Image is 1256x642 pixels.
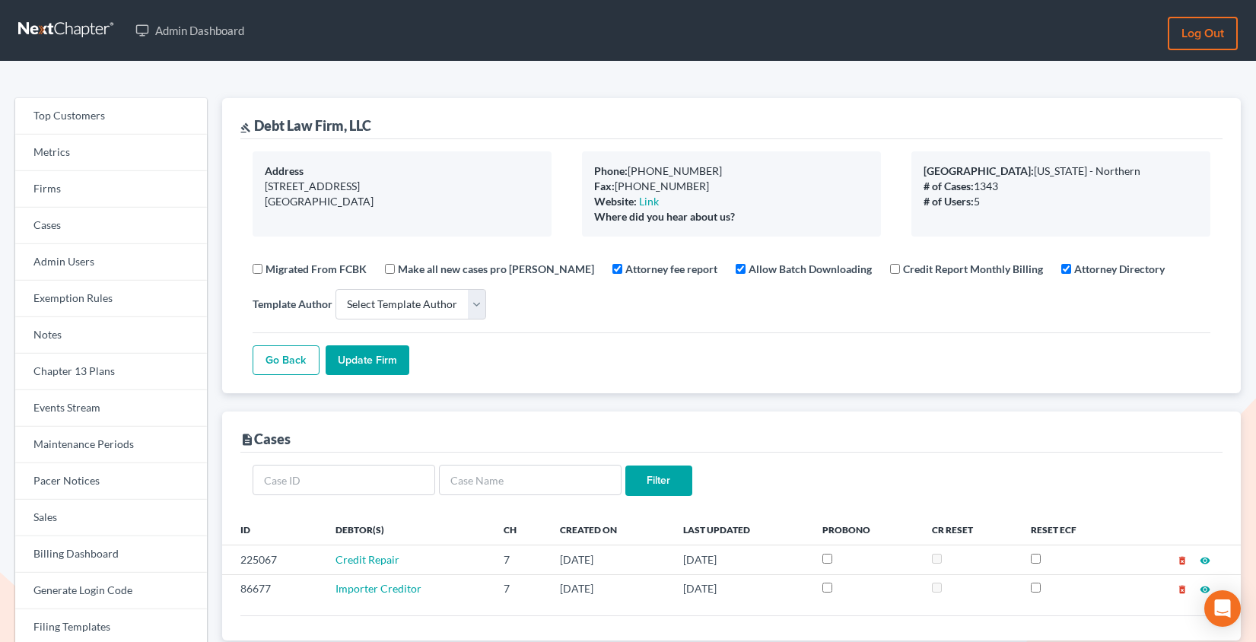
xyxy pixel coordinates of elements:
[924,164,1034,177] b: [GEOGRAPHIC_DATA]:
[15,208,207,244] a: Cases
[15,244,207,281] a: Admin Users
[671,514,809,545] th: Last Updated
[903,261,1043,277] label: Credit Report Monthly Billing
[594,210,735,223] b: Where did you hear about us?
[15,573,207,609] a: Generate Login Code
[240,433,254,447] i: description
[924,179,1198,194] div: 1343
[594,195,637,208] b: Website:
[924,194,1198,209] div: 5
[1168,17,1238,50] a: Log out
[240,116,371,135] div: Debt Law Firm, LLC
[924,180,974,192] b: # of Cases:
[335,553,399,566] a: Credit Repair
[265,194,539,209] div: [GEOGRAPHIC_DATA]
[253,345,320,376] a: Go Back
[924,164,1198,179] div: [US_STATE] - Northern
[222,514,324,545] th: ID
[671,545,809,574] td: [DATE]
[625,466,692,496] input: Filter
[15,98,207,135] a: Top Customers
[491,514,548,545] th: Ch
[548,545,671,574] td: [DATE]
[1200,553,1210,566] a: visibility
[491,574,548,603] td: 7
[491,545,548,574] td: 7
[128,17,252,44] a: Admin Dashboard
[222,574,324,603] td: 86677
[265,179,539,194] div: [STREET_ADDRESS]
[240,122,251,133] i: gavel
[15,354,207,390] a: Chapter 13 Plans
[15,427,207,463] a: Maintenance Periods
[1177,553,1188,566] a: delete_forever
[15,390,207,427] a: Events Stream
[15,536,207,573] a: Billing Dashboard
[326,345,409,376] input: Update Firm
[335,582,421,595] a: Importer Creditor
[1177,555,1188,566] i: delete_forever
[222,545,324,574] td: 225067
[15,500,207,536] a: Sales
[639,195,659,208] a: Link
[548,574,671,603] td: [DATE]
[1177,584,1188,595] i: delete_forever
[265,164,304,177] b: Address
[15,463,207,500] a: Pacer Notices
[1019,514,1125,545] th: Reset ECF
[594,164,869,179] div: [PHONE_NUMBER]
[439,465,622,495] input: Case Name
[253,465,435,495] input: Case ID
[15,171,207,208] a: Firms
[810,514,920,545] th: ProBono
[253,296,332,312] label: Template Author
[548,514,671,545] th: Created On
[594,179,869,194] div: [PHONE_NUMBER]
[594,164,628,177] b: Phone:
[749,261,872,277] label: Allow Batch Downloading
[240,430,291,448] div: Cases
[920,514,1019,545] th: CR Reset
[398,261,594,277] label: Make all new cases pro [PERSON_NAME]
[1200,582,1210,595] a: visibility
[1177,582,1188,595] a: delete_forever
[323,514,491,545] th: Debtor(s)
[15,317,207,354] a: Notes
[924,195,974,208] b: # of Users:
[594,180,615,192] b: Fax:
[266,261,367,277] label: Migrated From FCBK
[1074,261,1165,277] label: Attorney Directory
[625,261,717,277] label: Attorney fee report
[671,574,809,603] td: [DATE]
[15,281,207,317] a: Exemption Rules
[1204,590,1241,627] div: Open Intercom Messenger
[1200,555,1210,566] i: visibility
[1200,584,1210,595] i: visibility
[15,135,207,171] a: Metrics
